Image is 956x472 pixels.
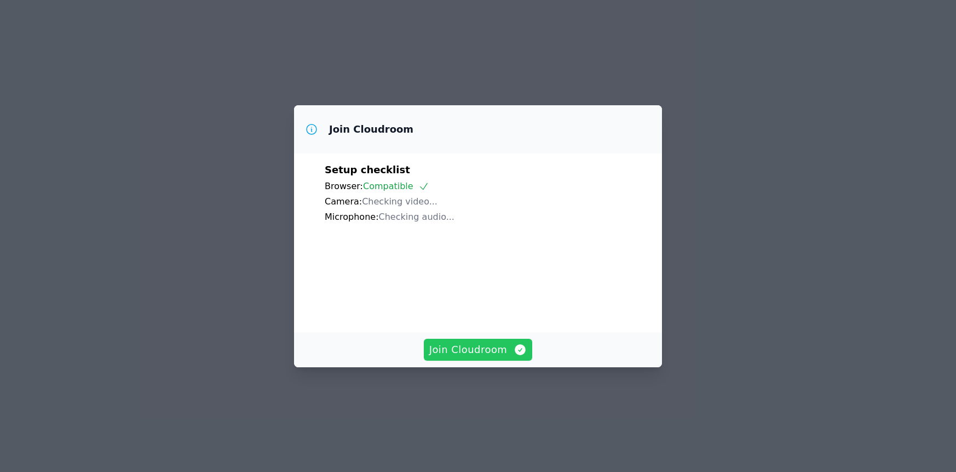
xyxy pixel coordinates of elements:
span: Microphone: [325,212,379,222]
span: Camera: [325,196,362,207]
span: Checking audio... [379,212,454,222]
h3: Join Cloudroom [329,123,413,136]
button: Join Cloudroom [424,339,533,361]
span: Checking video... [362,196,437,207]
span: Browser: [325,181,363,191]
span: Compatible [363,181,429,191]
span: Setup checklist [325,164,410,175]
span: Join Cloudroom [429,342,527,357]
